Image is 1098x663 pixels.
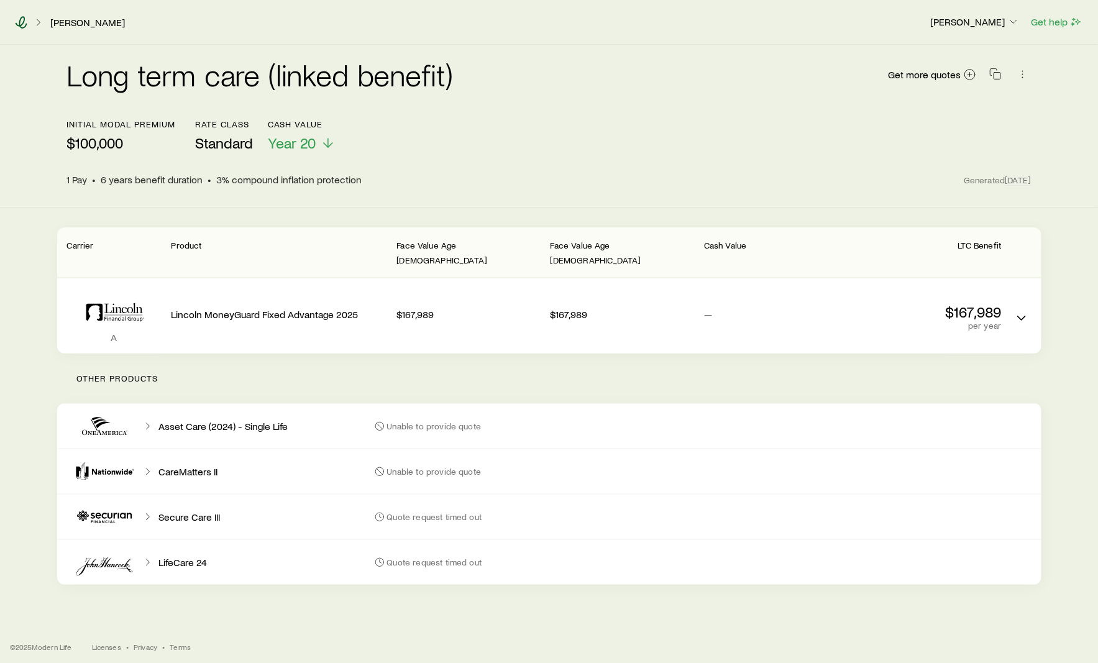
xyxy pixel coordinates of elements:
[92,642,121,652] a: Licenses
[930,15,1020,30] button: [PERSON_NAME]
[387,512,482,522] p: Quote request timed out
[126,642,129,652] span: •
[67,60,453,89] h2: Long term care (linked benefit)
[396,240,487,265] span: Face Value Age [DEMOGRAPHIC_DATA]
[10,642,72,652] p: © 2025 Modern Life
[67,331,162,344] p: A
[858,303,1001,321] p: $167,989
[170,642,191,652] a: Terms
[268,119,336,129] p: Cash Value
[159,556,208,569] p: LifeCare 24
[889,70,961,80] span: Get more quotes
[101,173,203,186] span: 6 years benefit duration
[964,175,1031,186] span: Generated
[195,119,253,152] button: Rate ClassStandard
[1005,175,1032,186] span: [DATE]
[888,68,977,82] a: Get more quotes
[159,511,221,523] p: Secure Care III
[67,119,175,129] p: initial modal premium
[195,134,253,152] span: Standard
[195,119,253,129] p: Rate Class
[551,308,694,321] p: $167,989
[958,240,1002,250] span: LTC Benefit
[704,308,848,321] p: —
[134,642,157,652] a: Privacy
[159,420,288,432] p: Asset Care (2024) - Single Life
[57,227,1041,354] div: LTC linked benefit quotes
[57,354,1041,403] p: Other products
[387,467,482,477] p: Unable to provide quote
[93,173,96,186] span: •
[268,134,316,152] span: Year 20
[162,642,165,652] span: •
[50,17,126,29] a: [PERSON_NAME]
[67,240,94,250] span: Carrier
[172,308,387,321] p: Lincoln MoneyGuard Fixed Advantage 2025
[159,465,218,478] p: CareMatters II
[930,16,1020,28] p: [PERSON_NAME]
[858,321,1001,331] p: per year
[217,173,362,186] span: 3% compound inflation protection
[67,173,88,186] span: 1 Pay
[208,173,212,186] span: •
[387,557,482,567] p: Quote request timed out
[704,240,747,250] span: Cash Value
[387,421,482,431] p: Unable to provide quote
[67,134,175,152] p: $100,000
[268,119,336,152] button: Cash ValueYear 20
[396,308,540,321] p: $167,989
[172,240,202,250] span: Product
[551,240,641,265] span: Face Value Age [DEMOGRAPHIC_DATA]
[1030,15,1083,29] button: Get help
